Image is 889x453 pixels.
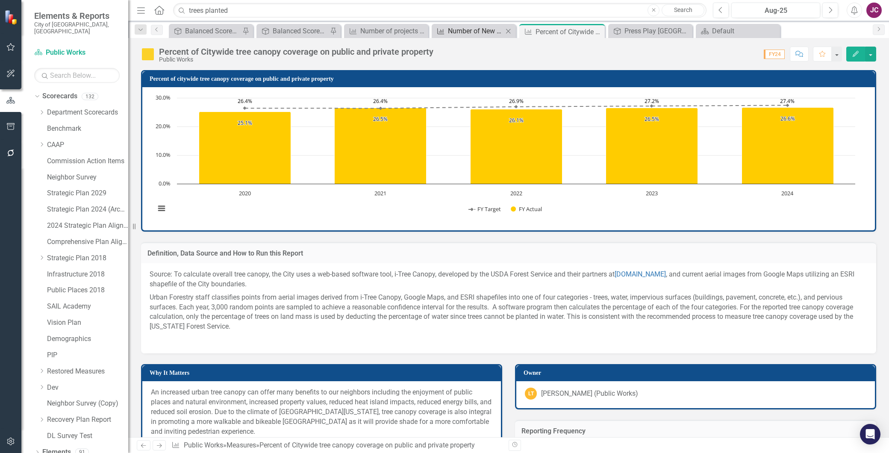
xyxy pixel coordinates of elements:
[734,6,817,16] div: Aug-25
[610,26,690,36] a: Press Play [GEOGRAPHIC_DATA] 2029
[273,26,328,36] div: Balanced Scorecard
[47,383,128,393] a: Dev
[47,415,128,425] a: Recovery Plan Report
[780,97,795,105] text: 27.4%
[509,117,524,124] text: 26.1%
[646,189,658,197] text: 2023
[171,26,240,36] a: Balanced Scorecard
[468,206,501,213] button: Show FY Target
[524,370,871,376] h3: Owner
[159,179,171,187] text: 0.0%
[379,107,383,110] path: 2021, 26.35. FY Target.
[360,26,426,36] div: Number of projects completed in Adaptation Action Areas
[156,122,171,130] text: 20.0%
[173,3,706,18] input: Search ClearPoint...
[239,189,251,197] text: 2020
[150,76,871,82] h3: Percent of citywide tree canopy coverage on public and private property
[47,399,128,409] a: Neighbor Survey (Copy)
[780,115,795,122] text: 26.6%
[34,11,120,21] span: Elements & Reports
[541,389,638,399] div: [PERSON_NAME] (Public Works)
[335,108,427,184] path: 2021, 26.5. FY Actual.
[47,253,128,263] a: Strategic Plan 2018
[47,108,128,118] a: Department Scorecards
[742,108,834,184] path: 2024, 26.6. FY Actual.
[781,189,794,197] text: 2024
[536,26,603,37] div: Percent of Citywide tree canopy coverage on public and private property
[184,441,223,449] a: Public Works
[47,367,128,377] a: Restored Measures
[259,441,475,449] div: Percent of Citywide tree canopy coverage on public and private property
[47,221,128,231] a: 2024 Strategic Plan Alignment
[448,26,503,36] div: Number of New Trees Planted in Public Places and Provided to Residents
[238,119,252,126] text: 25.1%
[511,206,542,213] button: Show FY Actual
[34,48,120,58] a: Public Works
[155,202,167,214] button: View chart menu, Chart
[156,151,171,159] text: 10.0%
[238,97,252,105] text: 26.4%
[373,115,388,123] text: 26.5%
[47,237,128,247] a: Comprehensive Plan Alignment
[434,26,503,36] a: Number of New Trees Planted in Public Places and Provided to Residents
[606,108,698,184] path: 2023, 26.5. FY Actual.
[866,3,882,18] button: JC
[147,250,870,257] h3: Definition, Data Source and How to Run this Report
[373,97,388,105] text: 26.4%
[34,68,120,83] input: Search Below...
[47,270,128,279] a: Infrastructure 2018
[615,270,666,278] a: [DOMAIN_NAME]
[47,205,128,215] a: Strategic Plan 2024 (Archive)
[47,285,128,295] a: Public Places 2018
[645,115,659,123] text: 26.5%
[151,388,492,435] span: An increased urban tree canopy can offer many benefits to our neighbors including the enjoyment o...
[150,270,868,291] p: Source: To calculate overall tree canopy, the City uses a web-based software tool, i-Tree Canopy,...
[47,124,128,134] a: Benchmark
[243,107,247,110] path: 2020, 26.4. FY Target.
[47,140,128,150] a: CAAP
[860,424,880,444] div: Open Intercom Messenger
[509,97,524,105] text: 26.9%
[141,47,155,61] img: Monitoring Progress
[199,108,834,184] g: FY Actual, series 2 of 2. Bar series with 5 bars.
[150,291,868,333] p: Urban Forestry staff classifies points from aerial images derived from i-Tree Canopy, Google Maps...
[477,205,501,213] text: FY Target
[515,105,518,109] path: 2022, 26.9. FY Target.
[764,50,785,59] span: FY24
[374,189,386,197] text: 2021
[346,26,426,36] a: Number of projects completed in Adaptation Action Areas
[259,26,328,36] a: Balanced Scorecard
[47,173,128,182] a: Neighbor Survey
[731,3,820,18] button: Aug-25
[47,318,128,328] a: Vision Plan
[156,94,171,101] text: 30.0%
[47,334,128,344] a: Demographics
[151,94,860,222] svg: Interactive chart
[185,26,240,36] div: Balanced Scorecard
[159,47,433,56] div: Percent of Citywide tree canopy coverage on public and private property
[47,350,128,360] a: PIP
[786,104,789,107] path: 2024, 27.4. FY Target.
[47,188,128,198] a: Strategic Plan 2029
[521,427,870,435] h3: Reporting Frequency
[650,104,654,108] path: 2023, 27.15. FY Target.
[510,189,522,197] text: 2022
[227,441,256,449] a: Measures
[645,97,659,105] text: 27.2%
[199,112,291,184] path: 2020, 25.1. FY Actual.
[243,104,789,110] g: FY Target, series 1 of 2. Line with 5 data points.
[82,93,98,100] div: 132
[4,10,19,25] img: ClearPoint Strategy
[525,388,537,400] div: LT
[171,441,502,450] div: » »
[47,156,128,166] a: Commission Action Items
[47,431,128,441] a: DL Survey Test
[624,26,690,36] div: Press Play [GEOGRAPHIC_DATA] 2029
[662,4,704,16] a: Search
[150,370,497,376] h3: Why It Matters
[47,302,128,312] a: SAIL Academy
[471,109,562,184] path: 2022, 26.1. FY Actual.
[151,94,866,222] div: Chart. Highcharts interactive chart.
[34,21,120,35] small: City of [GEOGRAPHIC_DATA], [GEOGRAPHIC_DATA]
